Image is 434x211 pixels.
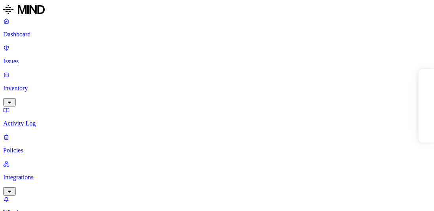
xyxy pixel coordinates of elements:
[3,3,431,17] a: MIND
[3,44,431,65] a: Issues
[3,174,431,181] p: Integrations
[3,3,45,16] img: MIND
[3,160,431,194] a: Integrations
[3,17,431,38] a: Dashboard
[3,133,431,154] a: Policies
[3,31,431,38] p: Dashboard
[3,71,431,105] a: Inventory
[3,120,431,127] p: Activity Log
[3,85,431,92] p: Inventory
[3,106,431,127] a: Activity Log
[3,147,431,154] p: Policies
[3,58,431,65] p: Issues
